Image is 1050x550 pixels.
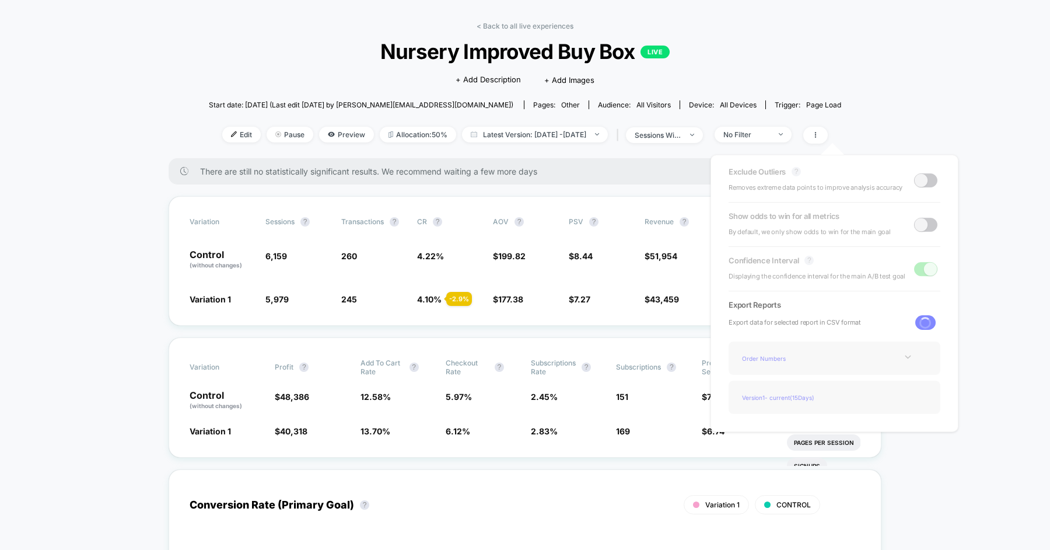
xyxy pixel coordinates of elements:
[645,251,677,261] span: $
[190,391,263,410] p: Control
[341,294,357,304] span: 245
[729,300,940,309] span: Export Reports
[729,317,861,328] span: Export data for selected report in CSV format
[640,46,670,58] p: LIVE
[582,363,591,372] button: ?
[636,100,671,109] span: All Visitors
[390,217,399,227] button: ?
[775,100,841,109] div: Trigger:
[446,426,470,436] span: 6.12 %
[275,131,281,137] img: end
[493,217,509,226] span: AOV
[495,363,504,372] button: ?
[240,39,809,64] span: Nursery Improved Buy Box
[477,22,573,30] a: < Back to all live experiences
[544,75,594,85] span: + Add Images
[650,294,679,304] span: 43,459
[190,250,254,270] p: Control
[231,131,237,137] img: edit
[595,133,599,135] img: end
[737,350,831,366] div: Order Numbers
[569,251,593,261] span: $
[690,134,694,136] img: end
[569,294,590,304] span: $
[720,100,757,109] span: all devices
[360,500,369,510] button: ?
[729,227,891,238] span: By default, we only show odds to win for the main goal
[598,100,671,109] div: Audience:
[265,251,287,261] span: 6,159
[388,131,393,138] img: rebalance
[300,217,310,227] button: ?
[569,217,583,226] span: PSV
[190,358,254,376] span: Variation
[531,426,558,436] span: 2.83 %
[200,166,858,176] span: There are still no statistically significant results. We recommend waiting a few more days
[574,294,590,304] span: 7.27
[531,358,576,376] span: Subscriptions Rate
[729,271,905,282] span: Displaying the confidence interval for the main A/B test goal
[616,426,630,436] span: 169
[446,292,472,306] div: - 2.9 %
[574,251,593,261] span: 8.44
[190,217,254,227] span: Variation
[792,167,801,176] button: ?
[280,426,307,436] span: 40,318
[360,426,390,436] span: 13.70 %
[680,217,689,227] button: ?
[533,100,580,109] div: Pages:
[493,294,523,304] span: $
[498,294,523,304] span: 177.38
[779,133,783,135] img: end
[514,217,524,227] button: ?
[190,426,231,436] span: Variation 1
[265,217,295,226] span: Sessions
[267,127,313,142] span: Pause
[417,294,442,304] span: 4.10 %
[737,389,831,405] div: Version 1 - current ( 15 Days)
[299,363,309,372] button: ?
[589,217,598,227] button: ?
[190,294,231,304] span: Variation 1
[341,217,384,226] span: Transactions
[280,392,309,402] span: 48,386
[222,127,261,142] span: Edit
[806,100,841,109] span: Page Load
[341,251,357,261] span: 260
[729,167,786,176] span: Exclude Outliers
[645,294,679,304] span: $
[417,217,427,226] span: CR
[456,74,521,86] span: + Add Description
[275,392,309,402] span: $
[729,182,902,193] span: Removes extreme data points to improve analysis accuracy
[787,458,827,474] li: Signups
[667,363,676,372] button: ?
[417,251,444,261] span: 4.22 %
[190,402,242,409] span: (without changes)
[680,100,765,109] span: Device:
[471,131,477,137] img: calendar
[776,500,811,509] span: CONTROL
[498,251,526,261] span: 199.82
[723,130,770,139] div: No Filter
[729,211,839,221] span: Show odds to win for all metrics
[616,392,628,402] span: 151
[645,217,674,226] span: Revenue
[190,262,242,269] span: (without changes)
[493,251,526,261] span: $
[275,363,293,371] span: Profit
[275,426,307,436] span: $
[209,100,513,109] span: Start date: [DATE] (Last edit [DATE] by [PERSON_NAME][EMAIL_ADDRESS][DOMAIN_NAME])
[531,392,558,402] span: 2.45 %
[616,363,661,371] span: Subscriptions
[614,127,626,144] span: |
[446,358,489,376] span: Checkout Rate
[409,363,419,372] button: ?
[360,392,391,402] span: 12.58 %
[462,127,608,142] span: Latest Version: [DATE] - [DATE]
[650,251,677,261] span: 51,954
[319,127,374,142] span: Preview
[561,100,580,109] span: other
[433,217,442,227] button: ?
[360,358,404,376] span: Add To Cart Rate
